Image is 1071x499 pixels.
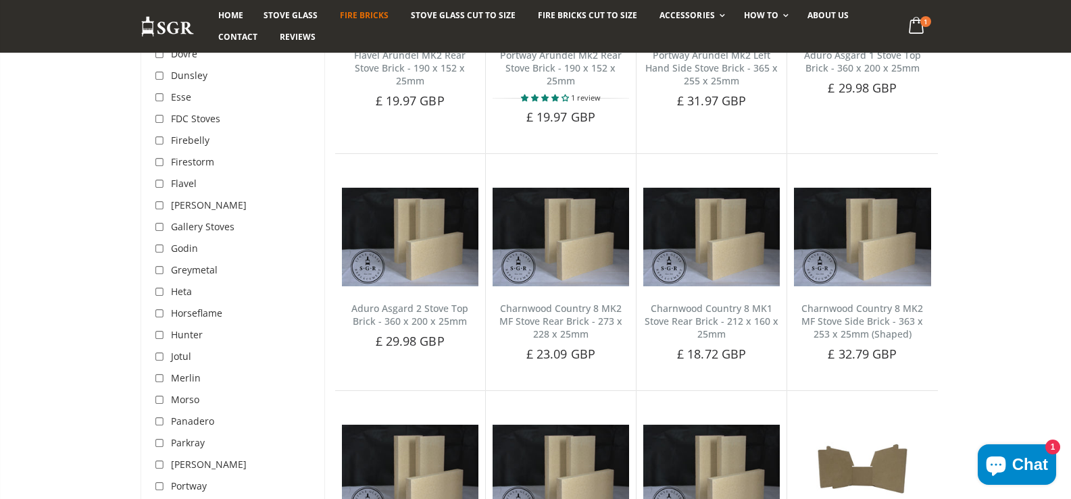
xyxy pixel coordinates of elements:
[171,242,198,255] span: Godin
[828,346,897,362] span: £ 32.79 GBP
[376,333,445,349] span: £ 29.98 GBP
[280,31,316,43] span: Reviews
[171,263,218,276] span: Greymetal
[208,5,253,26] a: Home
[340,9,389,21] span: Fire Bricks
[171,90,191,103] span: Esse
[264,9,318,21] span: Stove Glass
[253,5,328,26] a: Stove Glass
[171,415,214,427] span: Panadero
[171,199,247,211] span: [PERSON_NAME]
[643,188,780,286] img: Charnwood Country 8 MK1 Stove Rear Brick
[171,458,247,471] span: [PERSON_NAME]
[171,350,191,363] span: Jotul
[500,49,622,87] a: Portway Arundel Mk2 Rear Stove Brick - 190 x 152 x 25mm
[401,5,526,26] a: Stove Glass Cut To Size
[920,16,931,27] span: 1
[171,307,222,319] span: Horseflame
[797,5,859,26] a: About us
[354,49,466,87] a: Flavel Arundel MK2 Rear Stove Brick - 190 x 152 x 25mm
[649,5,731,26] a: Accessories
[794,188,930,286] img: Charnwood Country 8 MK2 MF Stove Side Brick
[734,5,795,26] a: How To
[171,155,214,168] span: Firestorm
[171,285,192,298] span: Heta
[744,9,778,21] span: How To
[218,9,243,21] span: Home
[171,47,197,60] span: Dovre
[521,93,571,103] span: 4.00 stars
[208,26,268,48] a: Contact
[804,49,921,74] a: Aduro Asgard 1 Stove Top Brick - 360 x 200 x 25mm
[342,188,478,286] img: Aduro Asgard 2 Stove Top Brick - 360 x 200 x 25mm
[270,26,326,48] a: Reviews
[677,346,746,362] span: £ 18.72 GBP
[171,436,205,449] span: Parkray
[659,9,714,21] span: Accessories
[171,479,207,492] span: Portway
[645,49,778,87] a: Portway Arundel Mk2 Left Hand Side Stove Brick - 365 x 255 x 25mm
[974,444,1060,488] inbox-online-store-chat: Shopify online store chat
[218,31,257,43] span: Contact
[677,93,746,109] span: £ 31.97 GBP
[645,302,778,340] a: Charnwood Country 8 MK1 Stove Rear Brick - 212 x 160 x 25mm
[171,393,199,406] span: Morso
[801,302,923,340] a: Charnwood Country 8 MK2 MF Stove Side Brick - 363 x 253 x 25mm (Shaped)
[141,16,195,38] img: Stove Glass Replacement
[351,302,468,327] a: Aduro Asgard 2 Stove Top Brick - 360 x 200 x 25mm
[171,328,203,341] span: Hunter
[903,14,930,40] a: 1
[171,112,220,125] span: FDC Stoves
[411,9,516,21] span: Stove Glass Cut To Size
[528,5,647,26] a: Fire Bricks Cut To Size
[330,5,399,26] a: Fire Bricks
[571,93,601,103] span: 1 review
[538,9,637,21] span: Fire Bricks Cut To Size
[171,220,234,233] span: Gallery Stoves
[526,109,595,125] span: £ 19.97 GBP
[499,302,622,340] a: Charnwood Country 8 MK2 MF Stove Rear Brick - 273 x 228 x 25mm
[828,80,897,96] span: £ 29.98 GBP
[526,346,595,362] span: £ 23.09 GBP
[171,371,201,384] span: Merlin
[376,93,445,109] span: £ 19.97 GBP
[171,69,207,82] span: Dunsley
[171,177,197,190] span: Flavel
[807,9,849,21] span: About us
[493,188,629,286] img: Charnwood Country 8 MK2 Stove Rear Brick
[171,134,209,147] span: Firebelly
